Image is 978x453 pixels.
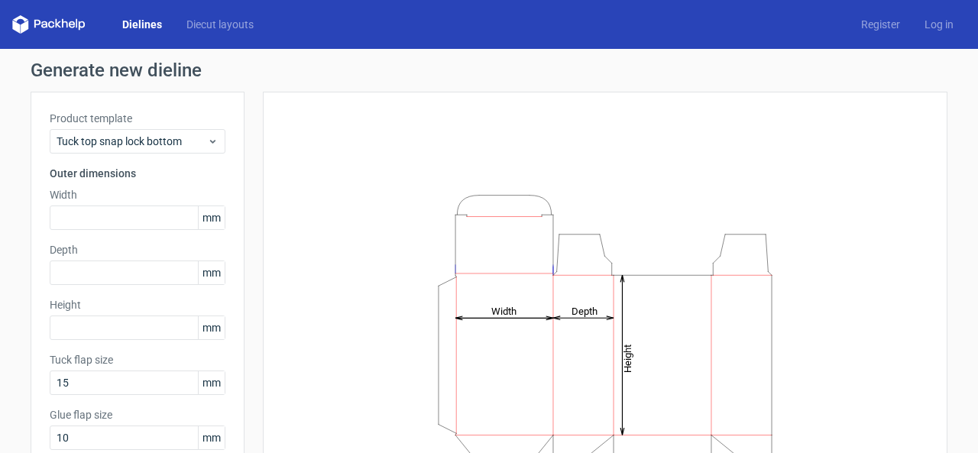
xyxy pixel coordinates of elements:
span: mm [198,426,225,449]
span: Tuck top snap lock bottom [57,134,207,149]
label: Product template [50,111,225,126]
span: mm [198,261,225,284]
tspan: Width [491,305,517,316]
span: mm [198,316,225,339]
tspan: Height [622,344,633,372]
a: Diecut layouts [174,17,266,32]
label: Glue flap size [50,407,225,422]
a: Log in [912,17,966,32]
label: Height [50,297,225,312]
tspan: Depth [572,305,597,316]
a: Register [849,17,912,32]
h1: Generate new dieline [31,61,947,79]
h3: Outer dimensions [50,166,225,181]
span: mm [198,206,225,229]
span: mm [198,371,225,394]
label: Tuck flap size [50,352,225,367]
a: Dielines [110,17,174,32]
label: Depth [50,242,225,257]
label: Width [50,187,225,202]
